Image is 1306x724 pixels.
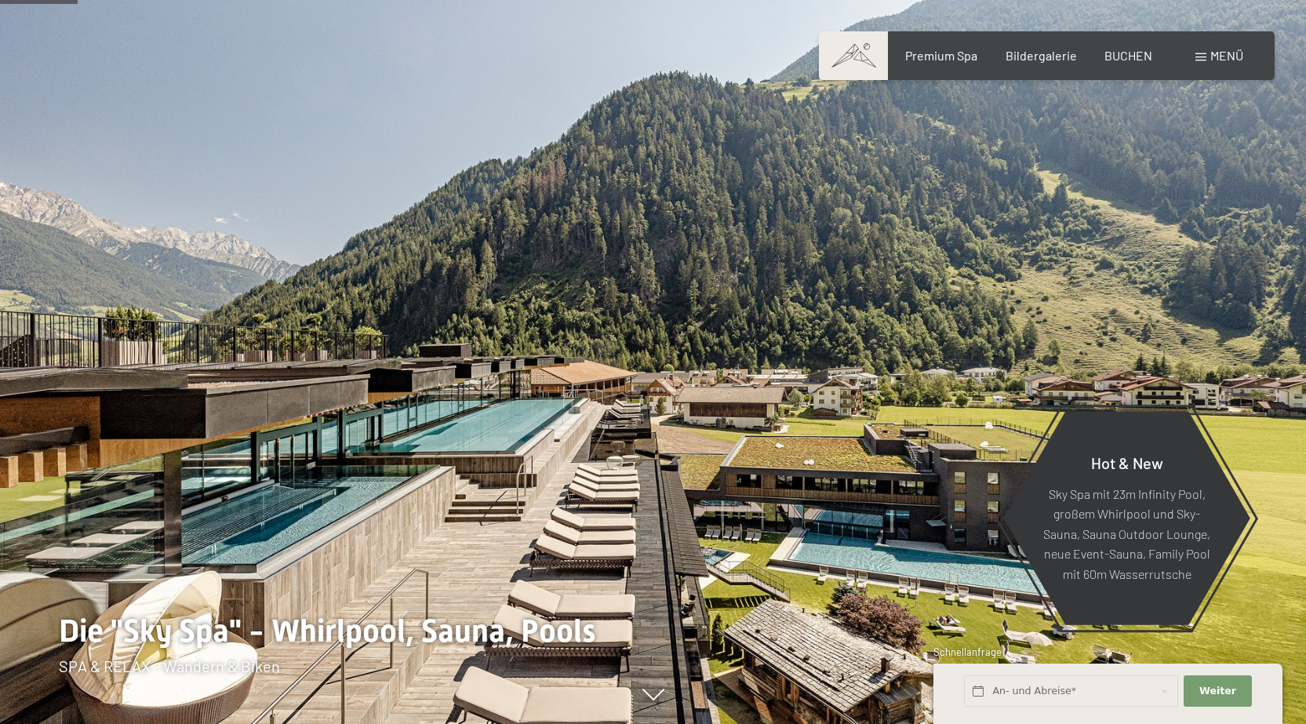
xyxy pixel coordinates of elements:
span: Schnellanfrage [933,646,1002,658]
a: Premium Spa [905,48,977,63]
a: Bildergalerie [1006,48,1077,63]
span: Hot & New [1091,453,1163,471]
span: Menü [1210,48,1243,63]
p: Sky Spa mit 23m Infinity Pool, großem Whirlpool und Sky-Sauna, Sauna Outdoor Lounge, neue Event-S... [1042,483,1212,584]
button: Weiter [1184,675,1251,708]
a: BUCHEN [1104,48,1152,63]
a: Hot & New Sky Spa mit 23m Infinity Pool, großem Whirlpool und Sky-Sauna, Sauna Outdoor Lounge, ne... [1002,410,1251,626]
span: Weiter [1199,684,1236,698]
